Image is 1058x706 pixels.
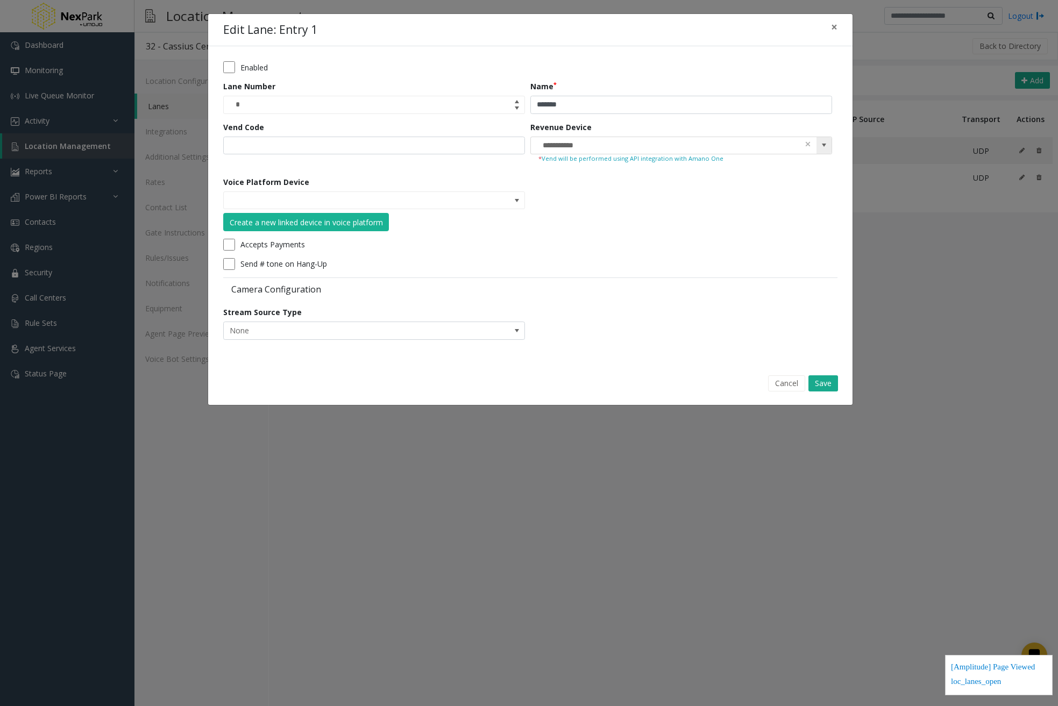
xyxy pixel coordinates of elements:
label: Voice Platform Device [223,176,309,188]
label: Vend Code [223,122,264,133]
span: clear [804,138,812,149]
label: Accepts Payments [240,239,305,250]
div: loc_lanes_open [951,675,1047,690]
button: Create a new linked device in voice platform [223,213,389,231]
label: Camera Configuration [223,283,528,295]
div: Create a new linked device in voice platform [230,217,383,228]
input: NO DATA FOUND [224,192,464,209]
span: Decrease value [509,105,524,113]
label: Revenue Device [530,122,592,133]
label: Enabled [240,62,268,73]
button: Close [823,14,845,40]
span: None [224,322,464,339]
button: Cancel [768,375,805,391]
button: Save [808,375,838,391]
label: Lane Number [223,81,275,92]
label: Send # tone on Hang-Up [240,258,327,269]
label: Name [530,81,557,92]
span: × [831,19,837,34]
h4: Edit Lane: Entry 1 [223,22,317,39]
small: Vend will be performed using API integration with Amano One [538,154,824,163]
div: [Amplitude] Page Viewed [951,661,1047,675]
span: Increase value [509,96,524,105]
label: Stream Source Type [223,306,302,318]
